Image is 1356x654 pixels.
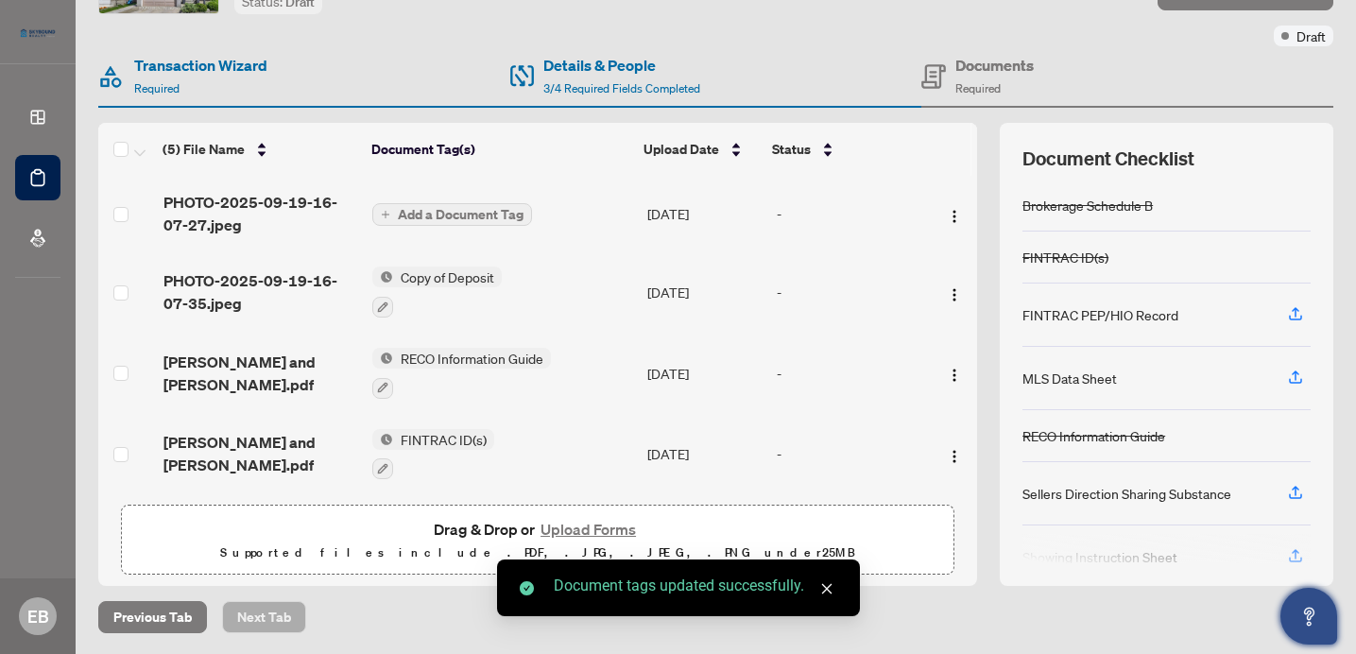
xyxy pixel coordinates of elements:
[134,54,267,77] h4: Transaction Wizard
[381,210,390,219] span: plus
[163,431,358,476] span: [PERSON_NAME] and [PERSON_NAME].pdf
[163,269,358,315] span: PHOTO-2025-09-19-16-07-35.jpeg
[134,81,180,95] span: Required
[543,54,700,77] h4: Details & People
[393,267,502,287] span: Copy of Deposit
[1022,368,1117,388] div: MLS Data Sheet
[535,517,642,542] button: Upload Forms
[939,358,970,388] button: Logo
[820,582,833,595] span: close
[372,267,502,318] button: Status IconCopy of Deposit
[640,414,769,495] td: [DATE]
[372,267,393,287] img: Status Icon
[27,603,49,629] span: EB
[372,203,532,226] button: Add a Document Tag
[644,139,719,160] span: Upload Date
[393,429,494,450] span: FINTRAC ID(s)
[764,123,926,176] th: Status
[364,123,636,176] th: Document Tag(s)
[372,429,393,450] img: Status Icon
[393,348,551,369] span: RECO Information Guide
[372,348,393,369] img: Status Icon
[434,517,642,542] span: Drag & Drop or
[98,601,207,633] button: Previous Tab
[640,176,769,251] td: [DATE]
[1022,304,1178,325] div: FINTRAC PEP/HIO Record
[122,506,953,576] span: Drag & Drop orUpload FormsSupported files include .PDF, .JPG, .JPEG, .PNG under25MB
[1022,425,1165,446] div: RECO Information Guide
[372,202,532,227] button: Add a Document Tag
[947,209,962,224] img: Logo
[1022,483,1231,504] div: Sellers Direction Sharing Substance
[1022,146,1194,172] span: Document Checklist
[939,277,970,307] button: Logo
[155,123,364,176] th: (5) File Name
[163,351,358,396] span: [PERSON_NAME] and [PERSON_NAME].pdf
[372,429,494,480] button: Status IconFINTRAC ID(s)
[163,139,245,160] span: (5) File Name
[816,578,837,599] a: Close
[939,198,970,229] button: Logo
[947,449,962,464] img: Logo
[520,581,534,595] span: check-circle
[1022,247,1108,267] div: FINTRAC ID(s)
[939,439,970,469] button: Logo
[1296,26,1326,46] span: Draft
[772,139,811,160] span: Status
[947,287,962,302] img: Logo
[543,81,700,95] span: 3/4 Required Fields Completed
[947,368,962,383] img: Logo
[777,282,924,302] div: -
[1280,588,1337,645] button: Open asap
[372,348,551,399] button: Status IconRECO Information Guide
[640,333,769,414] td: [DATE]
[163,191,358,236] span: PHOTO-2025-09-19-16-07-27.jpeg
[554,575,837,597] div: Document tags updated successfully.
[777,443,924,464] div: -
[113,602,192,632] span: Previous Tab
[222,601,306,633] button: Next Tab
[636,123,764,176] th: Upload Date
[398,208,524,221] span: Add a Document Tag
[777,203,924,224] div: -
[15,24,60,43] img: logo
[640,251,769,333] td: [DATE]
[1022,195,1153,215] div: Brokerage Schedule B
[955,54,1034,77] h4: Documents
[955,81,1001,95] span: Required
[640,494,769,576] td: [DATE]
[777,363,924,384] div: -
[133,542,942,564] p: Supported files include .PDF, .JPG, .JPEG, .PNG under 25 MB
